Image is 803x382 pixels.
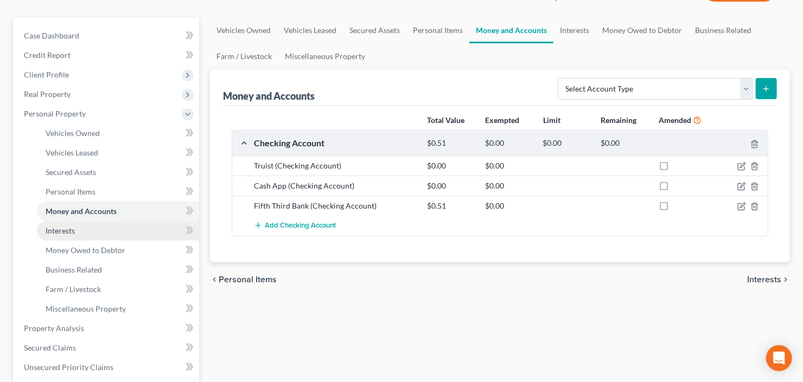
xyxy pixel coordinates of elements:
a: Vehicles Leased [37,143,199,163]
span: Personal Items [219,275,277,284]
a: Business Related [689,17,758,43]
span: Real Property [24,89,71,99]
div: $0.00 [480,200,538,211]
div: $0.00 [422,160,480,171]
a: Case Dashboard [15,26,199,46]
span: Secured Assets [46,167,96,177]
div: $0.00 [480,180,538,191]
a: Interests [553,17,596,43]
a: Vehicles Leased [277,17,343,43]
div: $0.51 [422,200,480,211]
span: Unsecured Priority Claims [24,362,113,372]
div: Checking Account [248,137,422,148]
a: Vehicles Owned [37,124,199,143]
span: Credit Report [24,50,71,60]
a: Credit Report [15,46,199,65]
div: Truist (Checking Account) [248,160,422,171]
a: Personal Items [37,182,199,202]
a: Business Related [37,260,199,280]
a: Farm / Livestock [210,43,278,69]
div: $0.00 [422,180,480,191]
span: Money Owed to Debtor [46,245,125,255]
a: Miscellaneous Property [278,43,372,69]
a: Money and Accounts [37,202,199,221]
button: chevron_left Personal Items [210,275,277,284]
span: Miscellaneous Property [46,304,126,313]
a: Miscellaneous Property [37,299,199,319]
a: Personal Items [406,17,469,43]
a: Money and Accounts [469,17,553,43]
div: Cash App (Checking Account) [248,180,422,191]
a: Unsecured Priority Claims [15,358,199,377]
span: Vehicles Leased [46,148,98,157]
strong: Exempted [485,115,519,125]
span: Personal Property [24,109,86,118]
a: Secured Claims [15,338,199,358]
span: Secured Claims [24,343,76,352]
span: Vehicles Owned [46,128,100,138]
span: Case Dashboard [24,31,79,40]
div: Money and Accounts [223,89,315,102]
div: Open Intercom Messenger [766,345,792,371]
span: Property Analysis [24,323,84,333]
span: Interests [46,226,75,235]
i: chevron_left [210,275,219,284]
div: $0.00 [538,138,596,148]
strong: Limit [543,115,560,125]
a: Interests [37,221,199,241]
a: Secured Assets [343,17,406,43]
a: Money Owed to Debtor [37,241,199,260]
span: Client Profile [24,70,69,79]
a: Secured Assets [37,163,199,182]
a: Money Owed to Debtor [596,17,689,43]
div: $0.00 [595,138,653,148]
div: Fifth Third Bank (Checking Account) [248,200,422,211]
span: Money and Accounts [46,206,117,216]
div: $0.00 [480,160,538,171]
span: Add Checking Account [265,222,336,230]
span: Interests [747,275,781,284]
a: Property Analysis [15,319,199,338]
strong: Amended [659,115,691,125]
a: Farm / Livestock [37,280,199,299]
div: $0.00 [480,138,538,148]
i: chevron_right [781,275,790,284]
span: Business Related [46,265,102,274]
a: Vehicles Owned [210,17,277,43]
strong: Total Value [427,115,464,125]
button: Add Checking Account [254,216,336,236]
button: Interests chevron_right [747,275,790,284]
strong: Remaining [601,115,637,125]
div: $0.51 [422,138,480,148]
span: Farm / Livestock [46,284,101,294]
span: Personal Items [46,187,95,196]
